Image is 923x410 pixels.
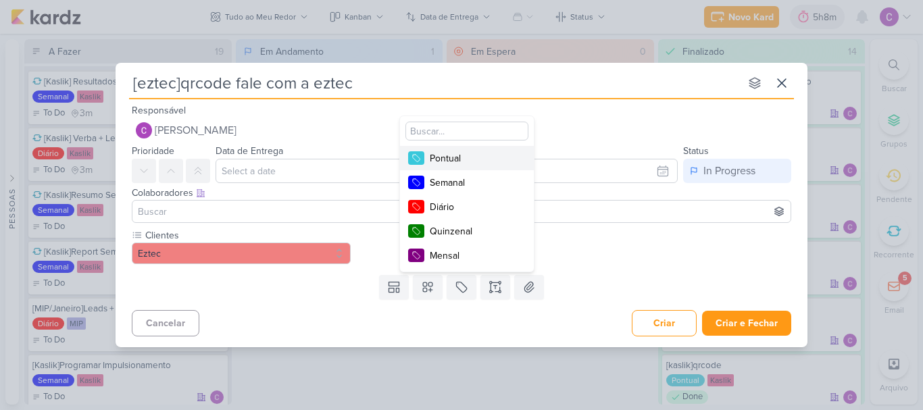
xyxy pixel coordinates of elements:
button: Mensal [400,243,534,267]
label: Prioridade [132,145,174,157]
button: Cancelar [132,310,199,336]
button: Criar e Fechar [702,311,791,336]
label: Responsável [132,105,186,116]
div: Mensal [430,249,518,263]
button: Criar [632,310,697,336]
div: Semanal [430,176,518,190]
span: [PERSON_NAME] [155,122,236,138]
input: Buscar [135,203,788,220]
button: Eztec [132,242,351,264]
button: In Progress [683,159,791,183]
label: Data de Entrega [216,145,283,157]
input: Buscar... [405,122,528,140]
label: Status [683,145,709,157]
button: [PERSON_NAME] [132,118,791,143]
div: Diário [430,200,518,214]
div: Pontual [430,151,518,165]
input: Select a date [216,159,678,183]
div: In Progress [703,163,755,179]
button: Pontual [400,146,534,170]
button: Quinzenal [400,219,534,243]
input: Kard Sem Título [129,71,740,95]
div: Quinzenal [430,224,518,238]
img: Carlos Lima [136,122,152,138]
button: Diário [400,195,534,219]
button: Semanal [400,170,534,195]
div: Colaboradores [132,186,791,200]
label: Clientes [144,228,351,242]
